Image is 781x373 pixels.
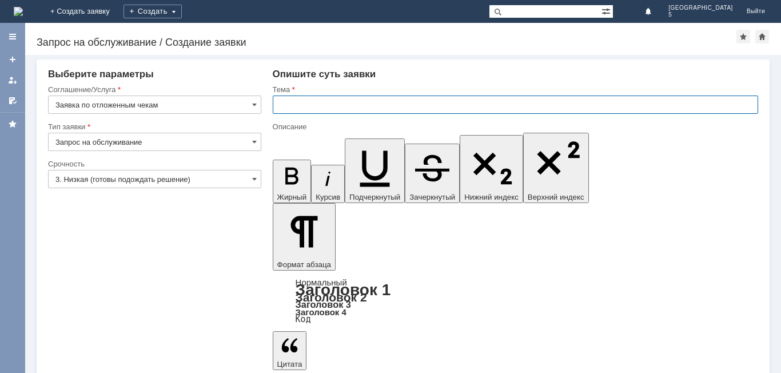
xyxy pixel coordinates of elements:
button: Курсив [311,165,345,203]
span: [GEOGRAPHIC_DATA] [668,5,733,11]
span: Опишите суть заявки [273,69,376,80]
span: Выберите параметры [48,69,154,80]
div: Создать [123,5,182,18]
button: Нижний индекс [460,135,523,203]
a: Заголовок 3 [296,299,351,309]
button: Зачеркнутый [405,144,460,203]
a: Заголовок 4 [296,307,346,317]
a: Мои заявки [3,71,22,89]
div: Соглашение/Услуга [48,86,259,93]
span: Подчеркнутый [349,193,400,201]
div: Добавить в избранное [736,30,750,43]
a: Заголовок 1 [296,281,391,299]
span: Формат абзаца [277,260,331,269]
div: Описание [273,123,756,130]
a: Перейти на домашнюю страницу [14,7,23,16]
span: Цитата [277,360,302,368]
a: Код [296,314,311,324]
div: Тема [273,86,756,93]
button: Верхний индекс [523,133,589,203]
div: Срочность [48,160,259,168]
span: 5 [668,11,733,18]
span: Верхний индекс [528,193,584,201]
span: Курсив [316,193,340,201]
span: Нижний индекс [464,193,519,201]
button: Цитата [273,331,307,370]
a: Мои согласования [3,92,22,110]
a: Нормальный [296,277,347,287]
div: Формат абзаца [273,279,758,323]
span: Жирный [277,193,307,201]
div: Тип заявки [48,123,259,130]
img: logo [14,7,23,16]
div: Запрос на обслуживание / Создание заявки [37,37,736,48]
a: Заголовок 2 [296,291,367,304]
button: Формат абзаца [273,203,336,271]
div: Сделать домашней страницей [755,30,769,43]
span: Зачеркнутый [409,193,455,201]
a: Создать заявку [3,50,22,69]
span: Расширенный поиск [601,5,613,16]
button: Подчеркнутый [345,138,405,203]
button: Жирный [273,160,312,203]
